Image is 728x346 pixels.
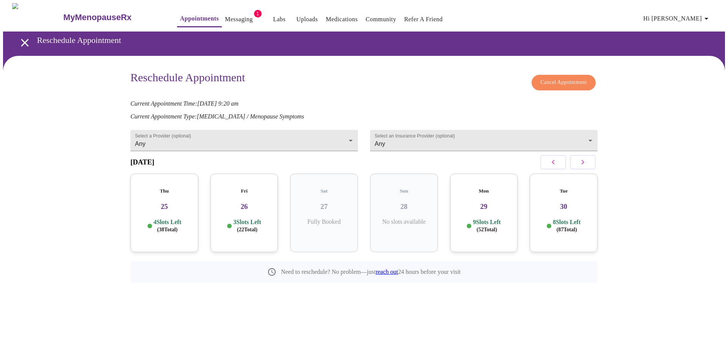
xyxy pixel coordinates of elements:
h3: 26 [217,202,272,211]
a: Refer a Friend [404,14,443,25]
p: Need to reschedule? No problem—just 24 hours before your visit [281,269,461,275]
h5: Fri [217,188,272,194]
h3: MyMenopauseRx [63,13,132,22]
span: Hi [PERSON_NAME] [643,13,711,24]
a: Medications [326,14,358,25]
em: Current Appointment Time: [DATE] 9:20 am [130,100,238,107]
button: open drawer [14,32,36,54]
span: 1 [254,10,262,17]
a: MyMenopauseRx [63,4,162,31]
h5: Tue [536,188,591,194]
a: Appointments [180,13,219,24]
div: Any [370,130,598,151]
h3: Reschedule Appointment [37,35,686,45]
button: Appointments [177,11,222,27]
p: 3 Slots Left [233,218,261,233]
p: 4 Slots Left [154,218,181,233]
button: Community [362,12,399,27]
h3: 25 [136,202,192,211]
button: Messaging [222,12,256,27]
h3: Reschedule Appointment [130,71,245,87]
button: Hi [PERSON_NAME] [640,11,714,26]
p: Fully Booked [296,218,352,225]
h3: 30 [536,202,591,211]
p: No slots available [376,218,432,225]
em: Current Appointment Type: [MEDICAL_DATA] / Menopause Symptoms [130,113,304,120]
h5: Thu [136,188,192,194]
h3: 28 [376,202,432,211]
h5: Mon [456,188,512,194]
button: Uploads [293,12,321,27]
p: 9 Slots Left [473,218,500,233]
a: Labs [273,14,286,25]
h3: 29 [456,202,512,211]
span: ( 38 Total) [157,227,177,232]
button: Labs [267,12,292,27]
button: Cancel Appointment [532,75,596,90]
h3: [DATE] [130,158,154,166]
a: Community [366,14,396,25]
a: reach out [376,269,398,275]
span: Cancel Appointment [540,78,587,87]
button: Medications [323,12,361,27]
p: 8 Slots Left [553,218,581,233]
img: MyMenopauseRx Logo [12,3,63,32]
div: Any [130,130,358,151]
a: Messaging [225,14,253,25]
h3: 27 [296,202,352,211]
h5: Sat [296,188,352,194]
button: Refer a Friend [401,12,446,27]
h5: Sun [376,188,432,194]
a: Uploads [297,14,318,25]
span: ( 22 Total) [237,227,257,232]
span: ( 87 Total) [557,227,577,232]
span: ( 52 Total) [477,227,497,232]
